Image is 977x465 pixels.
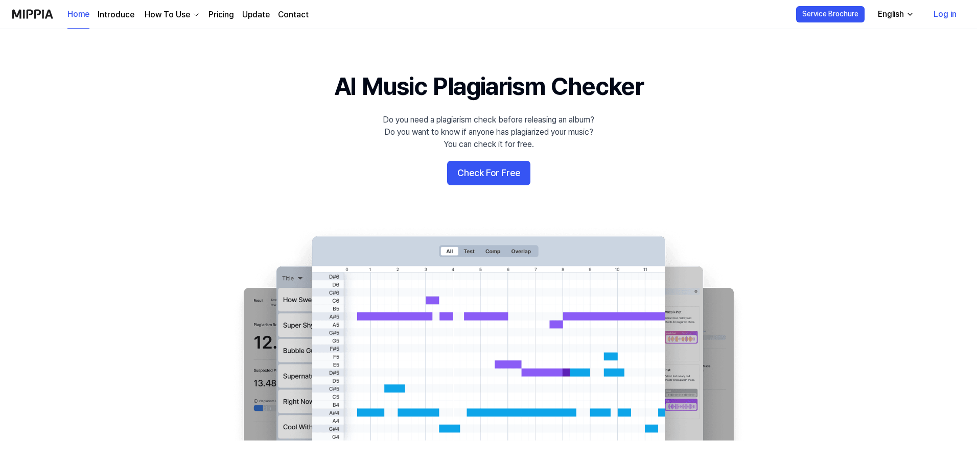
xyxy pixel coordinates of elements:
[143,9,192,21] div: How To Use
[334,69,643,104] h1: AI Music Plagiarism Checker
[278,9,309,21] a: Contact
[242,9,270,21] a: Update
[208,9,234,21] a: Pricing
[876,8,906,20] div: English
[98,9,134,21] a: Introduce
[143,9,200,21] button: How To Use
[223,226,754,440] img: main Image
[383,114,594,151] div: Do you need a plagiarism check before releasing an album? Do you want to know if anyone has plagi...
[447,161,530,185] button: Check For Free
[870,4,920,25] button: English
[67,1,89,29] a: Home
[796,6,865,22] button: Service Brochure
